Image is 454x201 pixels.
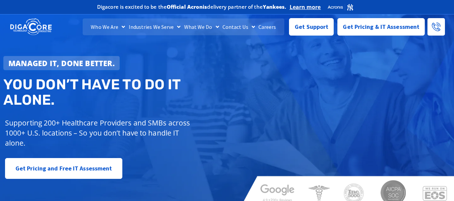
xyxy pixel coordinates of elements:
h2: Digacore is excited to be the delivery partner of the [97,4,286,9]
span: Get Support [295,20,328,34]
a: Learn more [290,4,321,10]
span: Get Pricing and Free IT Assessment [15,162,112,175]
a: Industries We Serve [127,18,182,35]
strong: Managed IT, done better. [8,58,115,68]
a: Get Pricing and Free IT Assessment [5,158,122,179]
nav: Menu [83,18,284,35]
a: Get Pricing & IT Assessment [337,18,425,36]
a: Get Support [289,18,334,36]
a: Managed IT, done better. [3,56,120,70]
a: Careers [257,18,278,35]
a: What We Do [182,18,221,35]
b: Yankees. [263,3,286,10]
img: Acronis [327,3,354,11]
p: Supporting 200+ Healthcare Providers and SMBs across 1000+ U.S. locations – So you don’t have to ... [5,118,191,148]
h2: You don’t have to do IT alone. [3,77,232,108]
a: Who We Are [89,18,127,35]
span: Get Pricing & IT Assessment [343,20,419,34]
a: Contact Us [221,18,257,35]
img: DigaCore Technology Consulting [10,18,52,36]
b: Official Acronis [167,3,207,10]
